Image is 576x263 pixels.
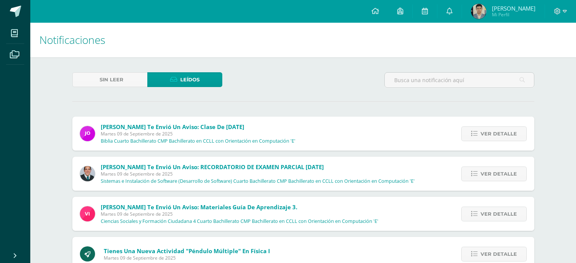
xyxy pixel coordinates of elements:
[101,138,295,144] p: Biblia Cuarto Bachillerato CMP Bachillerato en CCLL con Orientación en Computación 'E'
[101,178,415,184] p: Sistemas e Instalación de Software (Desarrollo de Software) Cuarto Bachillerato CMP Bachillerato ...
[492,11,535,18] span: Mi Perfil
[481,167,517,181] span: Ver detalle
[481,207,517,221] span: Ver detalle
[101,218,378,224] p: Ciencias Sociales y Formación Ciudadana 4 Cuarto Bachillerato CMP Bachillerato en CCLL con Orient...
[180,73,200,87] span: Leídos
[80,166,95,181] img: 2306758994b507d40baaa54be1d4aa7e.png
[492,5,535,12] span: [PERSON_NAME]
[385,73,534,87] input: Busca una notificación aquí
[101,203,297,211] span: [PERSON_NAME] te envió un aviso: Materiales Guía de aprendizaje 3.
[80,206,95,221] img: bd6d0aa147d20350c4821b7c643124fa.png
[471,4,486,19] img: 7fee766d8ac52d7d257e4f31d949d49f.png
[147,72,222,87] a: Leídos
[80,126,95,141] img: 6614adf7432e56e5c9e182f11abb21f1.png
[481,247,517,261] span: Ver detalle
[72,72,147,87] a: Sin leer
[101,171,415,177] span: Martes 09 de Septiembre de 2025
[101,211,378,217] span: Martes 09 de Septiembre de 2025
[104,247,270,255] span: Tienes una nueva actividad "Péndulo múltiple" En Física I
[101,131,295,137] span: Martes 09 de Septiembre de 2025
[101,163,324,171] span: [PERSON_NAME] te envió un aviso: RECORDATORIO DE EXAMEN PARCIAL [DATE]
[100,73,123,87] span: Sin leer
[39,33,105,47] span: Notificaciones
[101,123,244,131] span: [PERSON_NAME] te envió un aviso: Clase de [DATE]
[104,255,270,261] span: Martes 09 de Septiembre de 2025
[481,127,517,141] span: Ver detalle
